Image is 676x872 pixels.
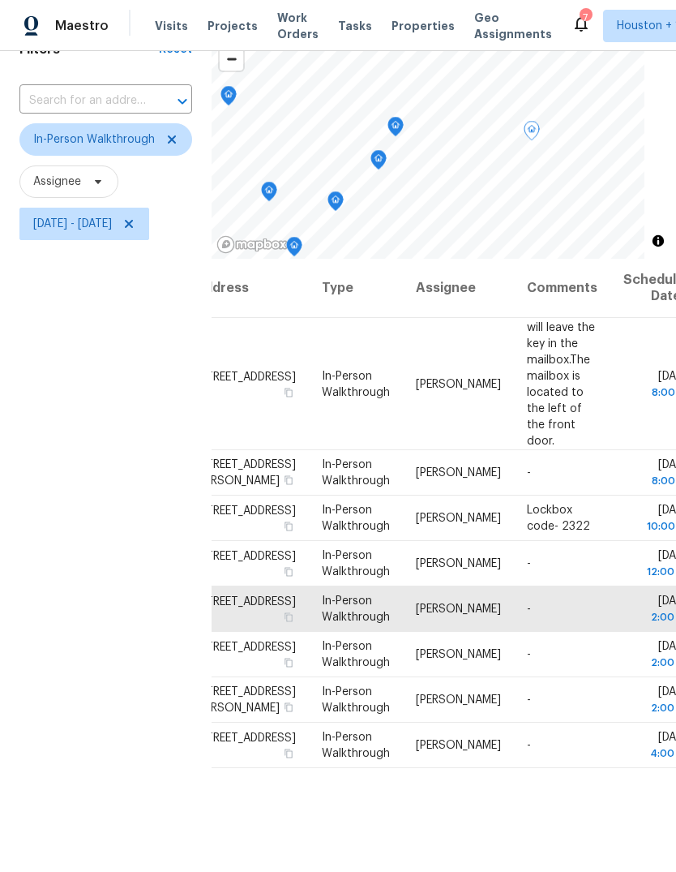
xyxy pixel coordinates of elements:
span: - [527,649,531,660]
input: Search for an address... [19,88,147,114]
span: In-Person Walkthrough [322,505,390,532]
span: In-Person Walkthrough [33,131,155,148]
div: Map marker [286,237,302,262]
span: Geo Assignments [474,10,552,42]
div: Map marker [261,182,277,207]
a: Mapbox homepage [216,235,288,254]
th: Comments [514,259,610,318]
span: Maestro [55,18,109,34]
span: [STREET_ADDRESS] [195,505,296,517]
div: 7 [580,10,591,26]
span: - [527,604,531,615]
span: Projects [208,18,258,34]
div: Map marker [327,191,344,217]
th: Type [309,259,403,318]
span: [STREET_ADDRESS] [195,732,296,744]
th: Assignee [403,259,514,318]
canvas: Map [212,15,644,259]
span: - [527,694,531,706]
span: In-Person Walkthrough [322,370,390,397]
button: Toggle attribution [648,231,668,251]
div: Map marker [370,150,387,175]
span: [STREET_ADDRESS] [195,371,296,382]
span: [DATE] - [DATE] [33,216,112,232]
span: [STREET_ADDRESS][PERSON_NAME] [195,686,296,714]
span: In-Person Walkthrough [322,732,390,759]
div: Map marker [524,121,540,146]
span: Lockbox code- 2322 [527,505,590,532]
span: [STREET_ADDRESS][PERSON_NAME] [195,459,296,487]
span: Properties [391,18,455,34]
button: Copy Address [281,519,296,534]
div: Map marker [220,86,237,111]
span: - [527,740,531,751]
span: [PERSON_NAME] [416,558,501,569]
button: Copy Address [281,746,296,761]
span: [STREET_ADDRESS] [195,596,296,608]
button: Copy Address [281,700,296,715]
button: Copy Address [281,565,296,579]
span: - [527,467,531,479]
span: Zoom out [220,48,243,71]
span: In-Person Walkthrough [322,595,390,623]
span: Visits [155,18,188,34]
span: [PERSON_NAME] [416,649,501,660]
button: Open [171,90,194,113]
button: Copy Address [281,655,296,670]
span: - [527,558,531,569]
span: [PERSON_NAME] [416,513,501,524]
button: Copy Address [281,473,296,488]
button: Zoom out [220,47,243,71]
span: In-Person Walkthrough [322,641,390,668]
div: Map marker [387,117,404,142]
span: [PERSON_NAME] [416,740,501,751]
span: [PERSON_NAME] [416,604,501,615]
span: [PERSON_NAME] [416,694,501,706]
span: [STREET_ADDRESS] [195,551,296,562]
span: will leave the key in the mailbox.The mailbox is located to the left of the front door. [527,321,595,446]
th: Address [194,259,309,318]
span: In-Person Walkthrough [322,459,390,487]
span: [PERSON_NAME] [416,378,501,389]
span: In-Person Walkthrough [322,686,390,714]
button: Copy Address [281,384,296,399]
span: Work Orders [277,10,319,42]
span: [STREET_ADDRESS] [195,642,296,653]
span: Assignee [33,174,81,190]
span: Toggle attribution [653,232,663,250]
span: [PERSON_NAME] [416,467,501,479]
span: Tasks [338,20,372,32]
button: Copy Address [281,610,296,625]
span: In-Person Walkthrough [322,550,390,578]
